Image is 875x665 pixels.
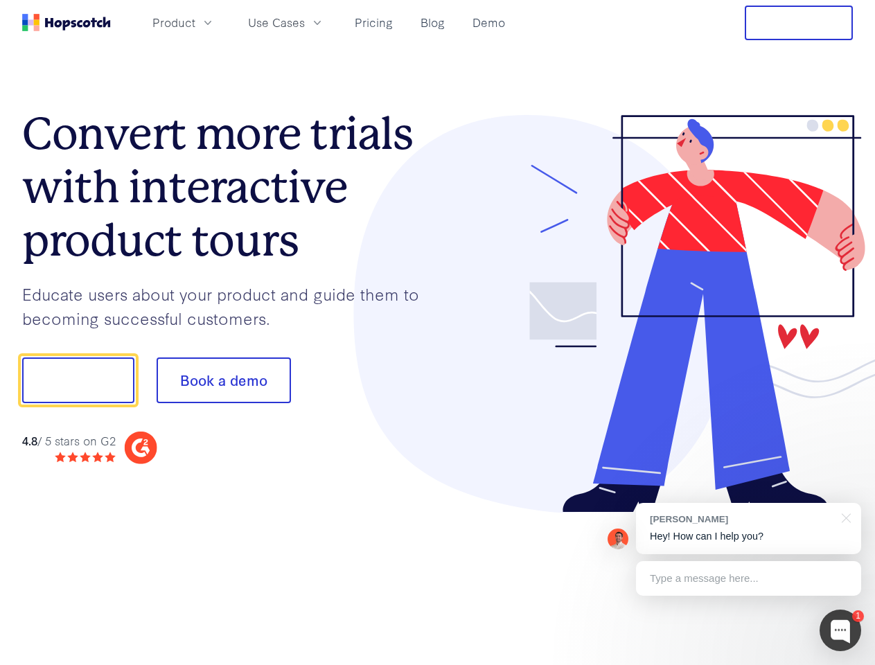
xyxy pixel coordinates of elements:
a: Demo [467,11,511,34]
span: Product [152,14,195,31]
a: Pricing [349,11,398,34]
div: 1 [852,610,864,622]
button: Show me! [22,357,134,403]
span: Use Cases [248,14,305,31]
strong: 4.8 [22,432,37,448]
p: Educate users about your product and guide them to becoming successful customers. [22,282,438,330]
h1: Convert more trials with interactive product tours [22,107,438,267]
button: Product [144,11,223,34]
a: Home [22,14,111,31]
button: Use Cases [240,11,333,34]
img: Mark Spera [608,529,628,549]
div: [PERSON_NAME] [650,513,833,526]
div: / 5 stars on G2 [22,432,116,450]
a: Blog [415,11,450,34]
div: Type a message here... [636,561,861,596]
p: Hey! How can I help you? [650,529,847,544]
button: Book a demo [157,357,291,403]
button: Free Trial [745,6,853,40]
